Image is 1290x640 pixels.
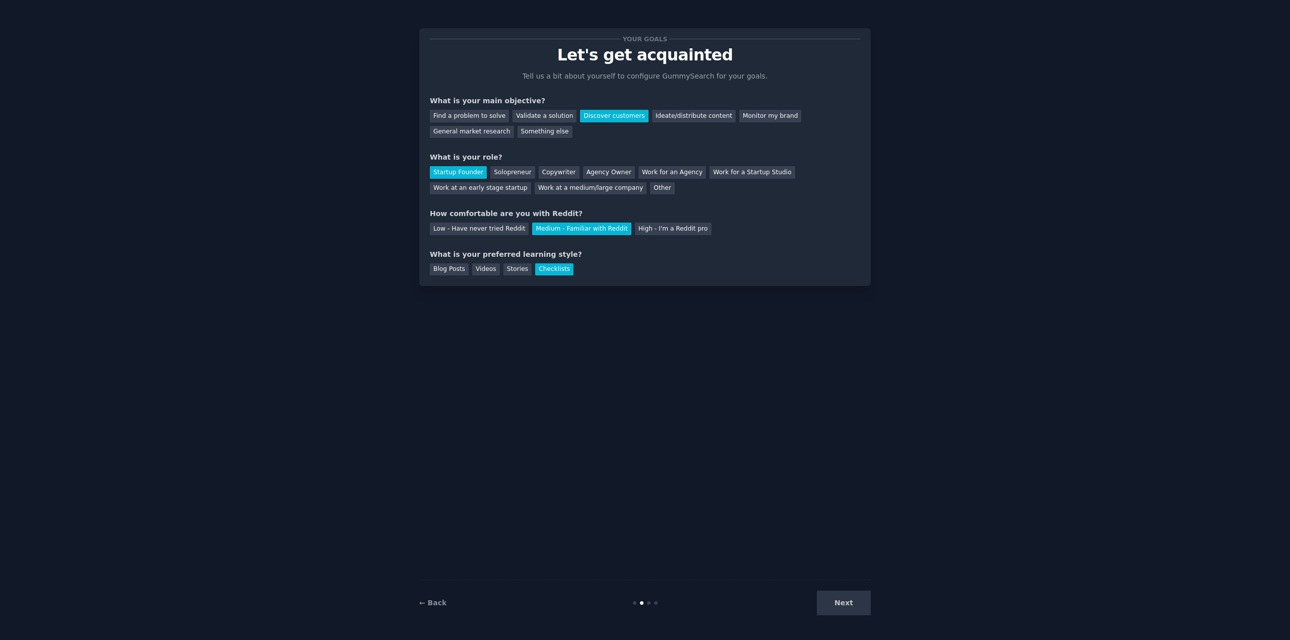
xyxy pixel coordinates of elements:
[419,599,446,607] a: ← Back
[472,263,500,276] div: Videos
[490,166,535,179] div: Solopreneur
[518,71,772,82] p: Tell us a bit about yourself to configure GummySearch for your goals.
[430,263,469,276] div: Blog Posts
[638,166,706,179] div: Work for an Agency
[512,110,576,122] div: Validate a solution
[739,110,801,122] div: Monitor my brand
[430,208,860,219] div: How comfortable are you with Reddit?
[650,182,675,195] div: Other
[430,166,487,179] div: Startup Founder
[635,223,712,235] div: High - I'm a Reddit pro
[430,249,860,260] div: What is your preferred learning style?
[580,110,648,122] div: Discover customers
[535,263,573,276] div: Checklists
[709,166,795,179] div: Work for a Startup Studio
[430,182,531,195] div: Work at an early stage startup
[652,110,736,122] div: Ideate/distribute content
[532,223,631,235] div: Medium - Familiar with Reddit
[535,182,647,195] div: Work at a medium/large company
[430,96,860,106] div: What is your main objective?
[430,126,514,138] div: General market research
[430,223,529,235] div: Low - Have never tried Reddit
[503,263,532,276] div: Stories
[583,166,635,179] div: Agency Owner
[621,34,669,44] span: Your goals
[430,110,509,122] div: Find a problem to solve
[539,166,579,179] div: Copywriter
[518,126,572,138] div: Something else
[430,46,860,64] p: Let's get acquainted
[430,152,860,163] div: What is your role?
